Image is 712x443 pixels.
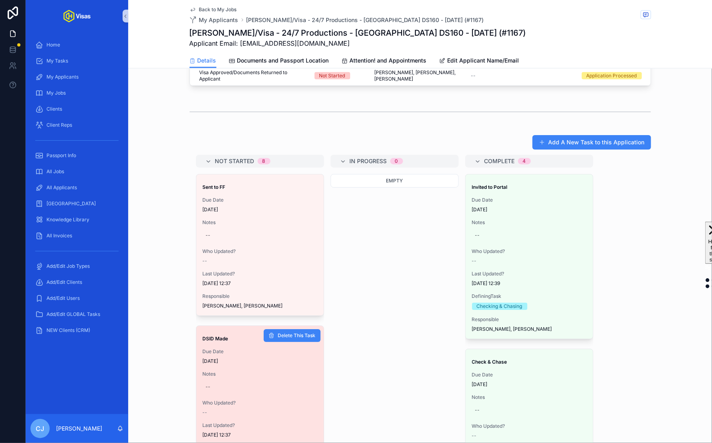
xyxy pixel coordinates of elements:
[46,90,66,96] span: My Jobs
[46,279,82,285] span: Add/Edit Clients
[56,425,102,433] p: [PERSON_NAME]
[36,424,44,433] span: CJ
[46,184,77,191] span: All Applicants
[190,53,216,69] a: Details
[472,248,587,255] span: Who Updated?
[350,157,387,165] span: In Progress
[587,72,637,79] div: Application Processed
[190,6,237,13] a: Back to My Jobs
[203,303,317,309] span: [PERSON_NAME], [PERSON_NAME]
[203,336,228,342] strong: DSID Made
[203,422,317,429] span: Last Updated?
[203,219,317,226] span: Notes
[200,69,305,82] span: Visa Approved/Documents Returned to Applicant
[203,248,317,255] span: Who Updated?
[350,57,427,65] span: Attention! and Appointments
[395,158,398,164] div: 0
[46,58,68,64] span: My Tasks
[199,6,237,13] span: Back to My Jobs
[46,74,79,80] span: My Applicants
[30,164,123,179] a: All Jobs
[30,196,123,211] a: [GEOGRAPHIC_DATA]
[472,219,587,226] span: Notes
[472,316,587,323] span: Responsible
[30,54,123,68] a: My Tasks
[203,271,317,277] span: Last Updated?
[472,197,587,203] span: Due Date
[30,102,123,116] a: Clients
[30,118,123,132] a: Client Reps
[237,57,329,65] span: Documents and Passport Location
[46,152,76,159] span: Passport Info
[472,423,587,429] span: Who Updated?
[30,70,123,84] a: My Applicants
[472,394,587,401] span: Notes
[196,174,324,316] a: Sent to FFDue Date[DATE]Notes--Who Updated?--Last Updated?[DATE] 12:37Responsible[PERSON_NAME], [...
[472,184,508,190] strong: Invited to Portal
[264,329,321,342] button: Delete This Task
[472,372,587,378] span: Due Date
[203,358,317,364] span: [DATE]
[484,157,515,165] span: Complete
[63,10,91,22] img: App logo
[198,57,216,65] span: Details
[375,69,462,82] span: [PERSON_NAME], [PERSON_NAME], [PERSON_NAME]
[203,184,226,190] strong: Sent to FF
[206,384,211,390] div: --
[472,206,587,213] span: [DATE]
[46,106,62,112] span: Clients
[26,32,128,348] div: scrollable content
[46,295,80,301] span: Add/Edit Users
[30,307,123,322] a: Add/Edit GLOBAL Tasks
[262,158,266,164] div: 8
[30,212,123,227] a: Knowledge Library
[46,122,72,128] span: Client Reps
[229,53,329,69] a: Documents and Passport Location
[319,72,345,79] div: Not Started
[448,57,519,65] span: Edit Applicant Name/Email
[472,258,477,264] span: --
[475,407,480,413] div: --
[30,259,123,273] a: Add/Edit Job Types
[199,16,238,24] span: My Applicants
[203,280,317,287] span: [DATE] 12:37
[30,275,123,289] a: Add/Edit Clients
[386,178,403,184] span: Empty
[46,327,90,334] span: NEW Clients (CRM)
[472,280,587,287] span: [DATE] 12:39
[203,400,317,406] span: Who Updated?
[30,148,123,163] a: Passport Info
[532,135,651,150] button: Add A New Task to this Application
[477,303,522,310] div: Checking & Chasing
[46,168,64,175] span: All Jobs
[46,263,90,269] span: Add/Edit Job Types
[203,409,208,416] span: --
[30,86,123,100] a: My Jobs
[523,158,526,164] div: 4
[30,291,123,305] a: Add/Edit Users
[46,216,89,223] span: Knowledge Library
[278,332,316,339] span: Delete This Task
[472,271,587,277] span: Last Updated?
[203,258,208,264] span: --
[203,432,317,438] span: [DATE] 12:37
[246,16,484,24] a: [PERSON_NAME]/Visa - 24/7 Productions - [GEOGRAPHIC_DATA] DS160 - [DATE] (#1167)
[30,229,123,243] a: All Invoices
[46,200,96,207] span: [GEOGRAPHIC_DATA]
[440,53,519,69] a: Edit Applicant Name/Email
[46,42,60,48] span: Home
[190,27,526,38] h1: [PERSON_NAME]/Visa - 24/7 Productions - [GEOGRAPHIC_DATA] DS160 - [DATE] (#1167)
[30,180,123,195] a: All Applicants
[215,157,254,165] span: Not Started
[342,53,427,69] a: Attention! and Appointments
[203,197,317,203] span: Due Date
[203,206,317,213] span: [DATE]
[206,232,211,239] div: --
[472,359,507,365] strong: Check & Chase
[46,311,100,318] span: Add/Edit GLOBAL Tasks
[472,433,477,439] span: --
[190,16,238,24] a: My Applicants
[465,174,593,339] a: Invited to PortalDue Date[DATE]Notes--Who Updated?--Last Updated?[DATE] 12:39DefiningTaskChecking...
